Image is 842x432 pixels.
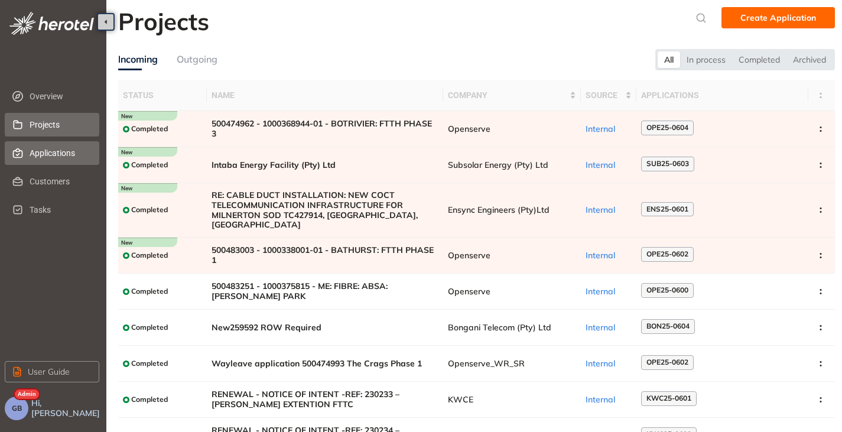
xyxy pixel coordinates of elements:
[646,205,688,213] span: ENS25-0601
[30,141,90,165] span: Applications
[443,80,581,111] th: Company
[5,361,99,382] button: User Guide
[448,89,567,102] span: Company
[448,160,576,170] span: Subsolar Energy (Pty) Ltd
[131,206,168,214] span: Completed
[212,160,438,170] span: Intaba Energy Facility (Pty) Ltd
[658,51,680,68] div: All
[586,160,631,170] div: Internal
[646,358,688,366] span: OPE25-0602
[586,287,631,297] div: Internal
[131,161,168,169] span: Completed
[118,7,209,35] h2: Projects
[740,11,816,24] span: Create Application
[448,124,576,134] span: Openserve
[212,190,438,230] span: RE: CABLE DUCT INSTALLATION: NEW COCT TELECOMMUNICATION INFRASTRUCTURE FOR MILNERTON SOD TC427914...
[586,359,631,369] div: Internal
[448,395,576,405] span: KWCE
[131,251,168,259] span: Completed
[448,287,576,297] span: Openserve
[118,52,158,67] div: Incoming
[30,113,90,137] span: Projects
[207,80,443,111] th: Name
[586,205,631,215] div: Internal
[586,395,631,405] div: Internal
[30,85,90,108] span: Overview
[646,250,688,258] span: OPE25-0602
[636,80,809,111] th: Applications
[131,359,168,368] span: Completed
[680,51,732,68] div: In process
[5,397,28,420] button: GB
[586,251,631,261] div: Internal
[212,281,438,301] span: 500483251 - 1000375815 - ME: FIBRE: ABSA: [PERSON_NAME] PARK
[786,51,833,68] div: Archived
[732,51,786,68] div: Completed
[448,359,576,369] span: Openserve_WR_SR
[646,160,689,168] span: SUB25-0603
[448,323,576,333] span: Bongani Telecom (Pty) Ltd
[118,80,207,111] th: Status
[212,245,438,265] span: 500483003 - 1000338001-01 - BATHURST: FTTH PHASE 1
[721,7,835,28] button: Create Application
[131,323,168,332] span: Completed
[12,404,22,412] span: GB
[30,198,90,222] span: Tasks
[646,124,688,132] span: OPE25-0604
[586,124,631,134] div: Internal
[212,389,438,410] span: RENEWAL - NOTICE OF INTENT -REF: 230233 – [PERSON_NAME] EXTENTION FTTC
[448,251,576,261] span: Openserve
[30,170,90,193] span: Customers
[586,323,631,333] div: Internal
[177,52,217,67] div: Outgoing
[31,398,102,418] span: Hi, [PERSON_NAME]
[646,322,690,330] span: BON25-0604
[131,125,168,133] span: Completed
[212,323,438,333] span: New259592 ROW Required
[581,80,636,111] th: Source
[131,395,168,404] span: Completed
[212,119,438,139] span: 500474962 - 1000368944-01 - BOTRIVIER: FTTH PHASE 3
[9,12,94,35] img: logo
[28,365,70,378] span: User Guide
[212,359,438,369] span: Wayleave application 500474993 The Crags Phase 1
[586,89,622,102] span: Source
[646,286,688,294] span: OPE25-0600
[131,287,168,295] span: Completed
[646,394,691,402] span: KWC25-0601
[448,205,576,215] span: Ensync Engineers (Pty)Ltd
